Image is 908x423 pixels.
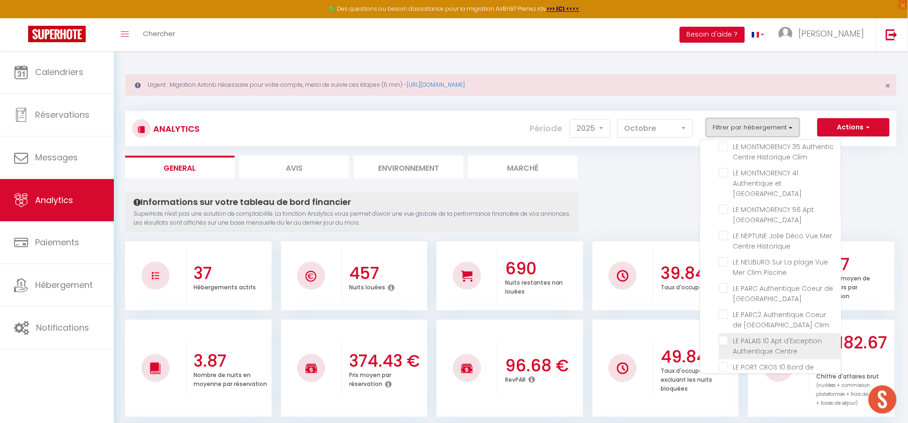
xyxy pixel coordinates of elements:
img: logout [886,29,898,40]
h3: 2.47 [817,255,893,274]
h3: 3.87 [194,351,269,371]
span: LE PORT CROS 10 Bord de [GEOGRAPHIC_DATA] Clim [733,363,819,383]
span: LE MONTMORENCY 56 Apt. [GEOGRAPHIC_DATA] [733,205,816,225]
span: LE PARC2 Authentique Coeur de [GEOGRAPHIC_DATA] Clim [733,310,830,330]
div: Urgent : Migration Airbnb nécessaire pour votre compte, merci de suivre ces étapes (5 min) - [125,74,897,96]
p: RevPAR [505,374,526,384]
button: Besoin d'aide ? [680,27,745,43]
a: Chercher [136,18,182,51]
p: Nuits louées [350,281,386,291]
button: Filtrer par hébergement [706,118,800,137]
a: [URL][DOMAIN_NAME] [407,81,465,89]
span: Messages [35,151,78,163]
h3: 44182.67 € [817,333,893,372]
p: Nombre de nuits en moyenne par réservation [194,369,267,388]
span: LE PALAIS 10 Apt d'Exception Authentique Centre [733,337,822,356]
h3: 49.84 % [661,347,737,367]
h3: 96.68 € [505,356,581,376]
span: LE NEUBURG Sur La plage Vue Mer Clim Piscine [733,258,828,278]
span: Réservations [35,109,89,121]
span: Notifications [36,322,89,333]
img: Super Booking [28,26,86,42]
a: >>> ICI <<<< [547,5,580,13]
p: Hébergements actifs [194,281,256,291]
h3: 690 [505,259,581,279]
p: Nuits restantes non louées [505,277,563,295]
li: General [125,156,235,179]
p: SuperHote n'est pas une solution de comptabilité. La fonction Analytics vous permet d'avoir une v... [134,210,571,227]
span: LE PARC Authentique Coeur de [GEOGRAPHIC_DATA] [733,284,834,304]
span: × [886,80,891,91]
a: ... [PERSON_NAME] [772,18,876,51]
img: NO IMAGE [152,272,159,279]
span: LE NEPTUNE Jolie Déco Vue Mer Centre Historique [733,232,833,251]
h3: 374.43 € [350,351,425,371]
span: Analytics [35,194,73,206]
li: Marché [468,156,578,179]
p: Taux d'occupation [661,281,715,291]
img: NO IMAGE [617,363,629,374]
label: Période [530,118,563,139]
span: Paiements [35,236,79,248]
span: Hébergement [35,279,93,291]
h4: Informations sur votre tableau de bord financier [134,197,571,207]
span: LE MONTMORENCY 35 Authentic Centre Historique Clim [733,143,834,162]
div: Ouvrir le chat [869,385,897,414]
h3: 39.84 % [661,264,737,283]
li: Environnement [354,156,463,179]
p: Taux d'occupation en excluant les nuits bloquées [661,365,724,393]
span: Chercher [143,29,175,38]
p: Prix moyen par réservation [350,369,392,388]
img: ... [779,27,793,41]
h3: 457 [350,264,425,283]
h3: Analytics [151,118,200,139]
span: LE MONTMORENCY 41 Authentique et [GEOGRAPHIC_DATA] [733,169,802,199]
button: Actions [818,118,890,137]
span: [PERSON_NAME] [799,28,864,39]
p: Nombre moyen de voyageurs par réservation [817,272,871,300]
h3: 37 [194,264,269,283]
span: Calendriers [35,66,83,78]
button: Close [886,82,891,90]
li: Avis [239,156,349,179]
p: Chiffre d'affaires brut [817,370,891,407]
span: (nuitées + commission plateformes + frais de ménage + taxes de séjour) [817,382,891,407]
